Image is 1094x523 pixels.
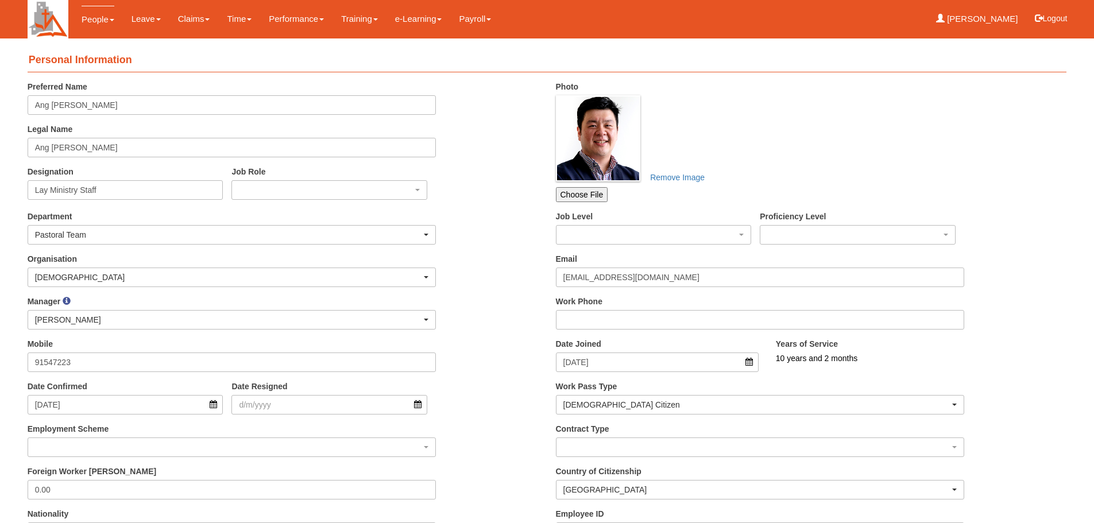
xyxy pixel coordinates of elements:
[556,296,602,307] label: Work Phone
[341,6,378,32] a: Training
[28,49,1067,72] h4: Personal Information
[556,81,579,92] label: Photo
[936,6,1018,32] a: [PERSON_NAME]
[556,352,759,372] input: d/m/yyyy
[28,466,157,477] label: Foreign Worker [PERSON_NAME]
[1027,5,1076,32] button: Logout
[563,399,950,410] div: [DEMOGRAPHIC_DATA] Citizen
[556,338,601,350] label: Date Joined
[556,395,965,414] button: [DEMOGRAPHIC_DATA] Citizen
[776,352,1023,364] div: 10 years and 2 months
[231,166,265,177] label: Job Role
[28,211,72,222] label: Department
[28,296,61,307] label: Manager
[556,508,604,520] label: Employee ID
[28,338,53,350] label: Mobile
[28,225,436,245] button: Pastoral Team
[28,253,77,265] label: Organisation
[28,166,74,177] label: Designation
[231,395,427,414] input: d/m/yyyy
[28,423,109,435] label: Employment Scheme
[556,480,965,499] button: [GEOGRAPHIC_DATA]
[28,81,87,92] label: Preferred Name
[28,268,436,287] button: [DEMOGRAPHIC_DATA]
[28,508,69,520] label: Nationality
[28,123,73,135] label: Legal Name
[760,211,826,222] label: Proficiency Level
[556,381,617,392] label: Work Pass Type
[556,466,641,477] label: Country of Citizenship
[563,484,950,495] div: [GEOGRAPHIC_DATA]
[556,211,593,222] label: Job Level
[82,6,114,33] a: People
[178,6,210,32] a: Claims
[28,381,87,392] label: Date Confirmed
[459,6,491,32] a: Payroll
[269,6,324,32] a: Performance
[35,229,422,241] div: Pastoral Team
[643,168,712,187] a: Remove Image
[556,187,608,202] input: Choose File
[132,6,161,32] a: Leave
[556,253,577,265] label: Email
[395,6,442,32] a: e-Learning
[28,395,223,414] input: d/m/yyyy
[35,314,422,326] div: [PERSON_NAME]
[556,423,609,435] label: Contract Type
[28,310,436,330] button: [PERSON_NAME]
[231,381,287,392] label: Date Resigned
[227,6,252,32] a: Time
[776,338,838,350] label: Years of Service
[556,95,641,181] img: 5fwCOltgQJqR9HQAAAABJRU5ErkJggg==
[35,272,422,283] div: [DEMOGRAPHIC_DATA]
